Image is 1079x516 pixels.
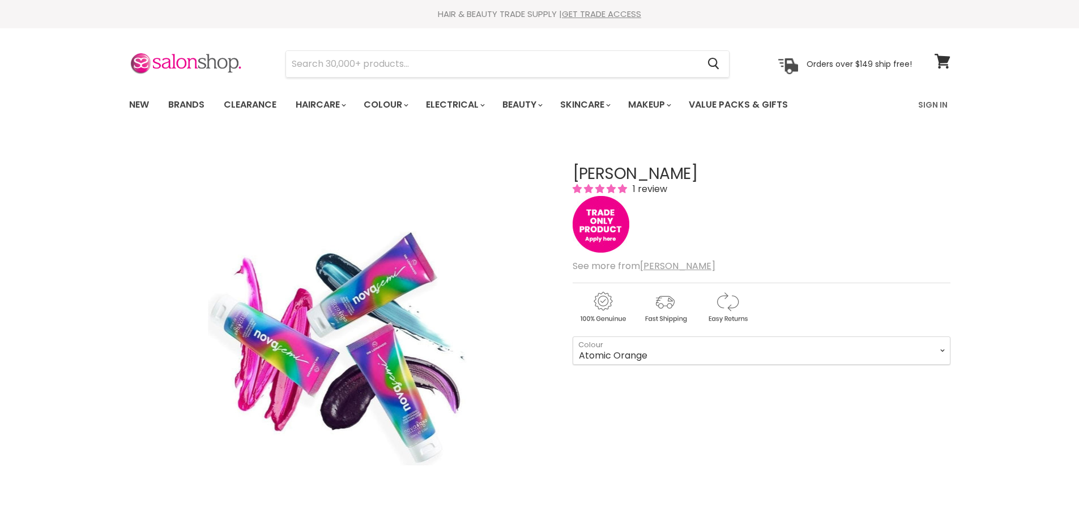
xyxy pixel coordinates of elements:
button: Search [699,51,729,77]
a: Makeup [620,93,678,117]
a: Haircare [287,93,353,117]
img: genuine.gif [573,290,633,325]
form: Product [285,50,730,78]
div: HAIR & BEAUTY TRADE SUPPLY | [115,8,965,20]
a: Electrical [417,93,492,117]
a: Skincare [552,93,617,117]
img: shipping.gif [635,290,695,325]
a: Brands [160,93,213,117]
nav: Main [115,88,965,121]
a: New [121,93,157,117]
a: GET TRADE ACCESS [562,8,641,20]
a: Value Packs & Gifts [680,93,796,117]
a: Colour [355,93,415,117]
ul: Main menu [121,88,854,121]
a: [PERSON_NAME] [640,259,715,272]
a: Clearance [215,93,285,117]
img: tradeonly_small.jpg [573,196,629,253]
h1: [PERSON_NAME] [573,165,950,183]
span: See more from [573,259,715,272]
img: returns.gif [697,290,757,325]
p: Orders over $149 ship free! [807,58,912,69]
span: 5.00 stars [573,182,629,195]
a: Beauty [494,93,549,117]
input: Search [286,51,699,77]
a: Sign In [911,93,954,117]
span: 1 review [629,182,667,195]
